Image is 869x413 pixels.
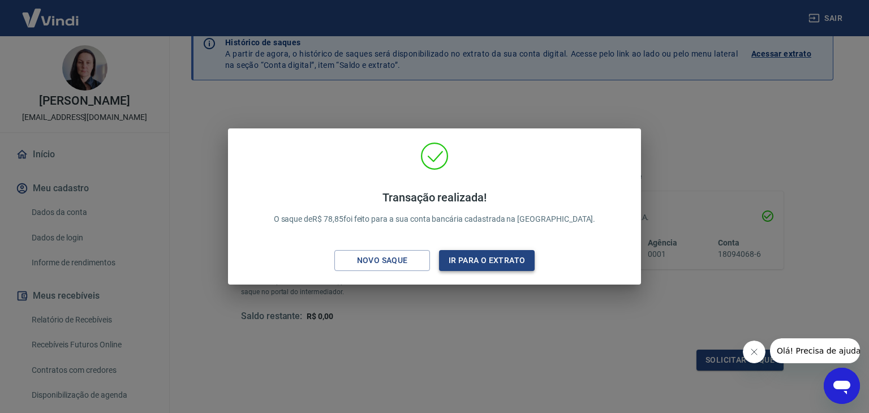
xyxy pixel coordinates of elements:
iframe: Botão para abrir a janela de mensagens [824,368,860,404]
button: Ir para o extrato [439,250,535,271]
h4: Transação realizada! [274,191,596,204]
button: Novo saque [334,250,430,271]
iframe: Fechar mensagem [743,341,765,363]
p: O saque de R$ 78,85 foi feito para a sua conta bancária cadastrada na [GEOGRAPHIC_DATA]. [274,191,596,225]
span: Olá! Precisa de ajuda? [7,8,95,17]
iframe: Mensagem da empresa [770,338,860,363]
div: Novo saque [343,253,421,268]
